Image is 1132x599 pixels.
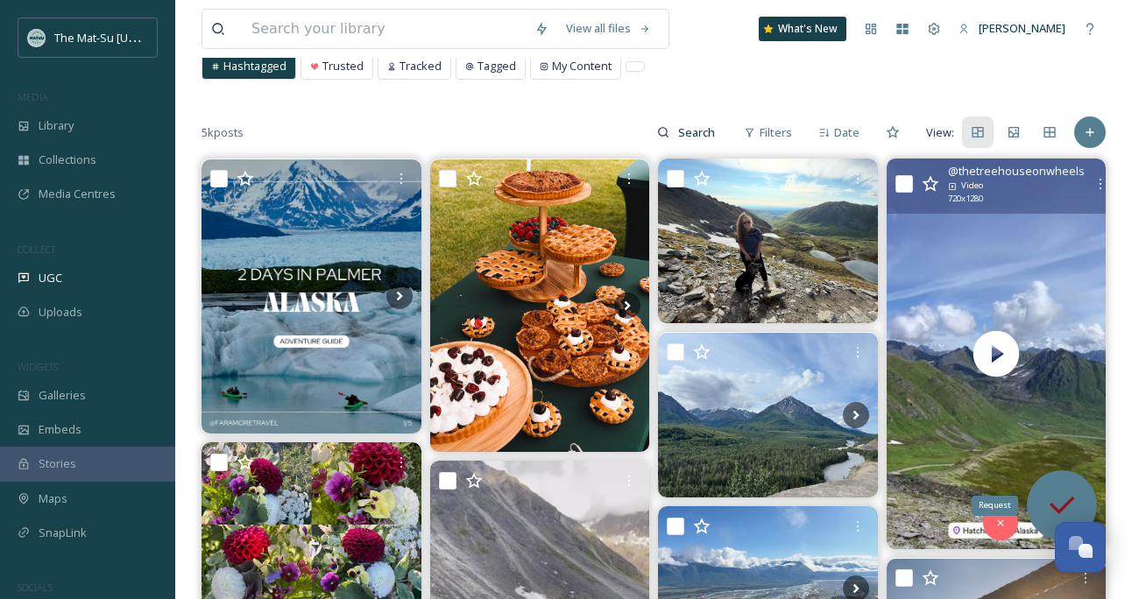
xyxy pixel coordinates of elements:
span: SOCIALS [18,581,53,594]
span: Stories [39,455,76,472]
img: ２日目はGLENNHWY（1号線）を通って、マタヌスカ氷河へ。 残念ながら氷河が溶けて危険なため、個人でエリアに入ることはNG、氷河の上を歩くことは出来ませんでした。（事前に半日のガイド付きツア... [658,333,878,497]
span: The Mat-Su [US_STATE] [54,29,176,46]
img: thumbnail [886,159,1106,549]
span: Filters [760,124,792,141]
span: Embeds [39,421,81,438]
span: MEDIA [18,90,48,103]
span: Hashtagged [223,58,287,74]
span: Uploads [39,304,82,321]
span: 720 x 1280 [948,193,983,205]
span: Tagged [478,58,516,74]
span: View: [926,124,954,141]
span: Media Centres [39,186,116,202]
img: Social_thumbnail.png [28,29,46,46]
input: Search your library [243,10,526,48]
img: SAVE and SHARE this epic 2-day guide for an area the cruise ships miss! Palmer, Alaska is nestled... [202,159,421,433]
input: Search [669,115,726,150]
span: Trusted [322,58,364,74]
img: A little evening hike to start the week ⛰️ #hatcherpass #alaska #aprilbowl #hike [658,159,878,323]
a: View all files [557,11,660,46]
a: What's New [759,17,846,41]
span: UGC [39,270,62,286]
span: Collections [39,152,96,168]
span: WIDGETS [18,360,58,373]
span: Video [961,180,983,192]
div: Request [972,496,1018,515]
img: Pies for the wedding🤤🥧 . . . #pie #wedding #event #birthdayparty #sweets #dessert #palmeralaska #... [430,159,650,452]
span: Tracked [400,58,442,74]
span: SnapLink [39,525,87,541]
a: [PERSON_NAME] [950,11,1074,46]
span: 5k posts [202,124,244,141]
span: COLLECT [18,243,55,256]
span: Library [39,117,74,134]
span: Maps [39,490,67,507]
span: Galleries [39,387,86,404]
span: My Content [552,58,612,74]
video: #alaska #hatcherpass #hatcherpassalaska #aprilsbowl #aprilbowltrail [886,159,1106,549]
button: Open Chat [1055,522,1106,573]
span: Date [834,124,860,141]
span: @ thetreehouseonwheels [948,163,1085,180]
span: [PERSON_NAME] [979,20,1065,36]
